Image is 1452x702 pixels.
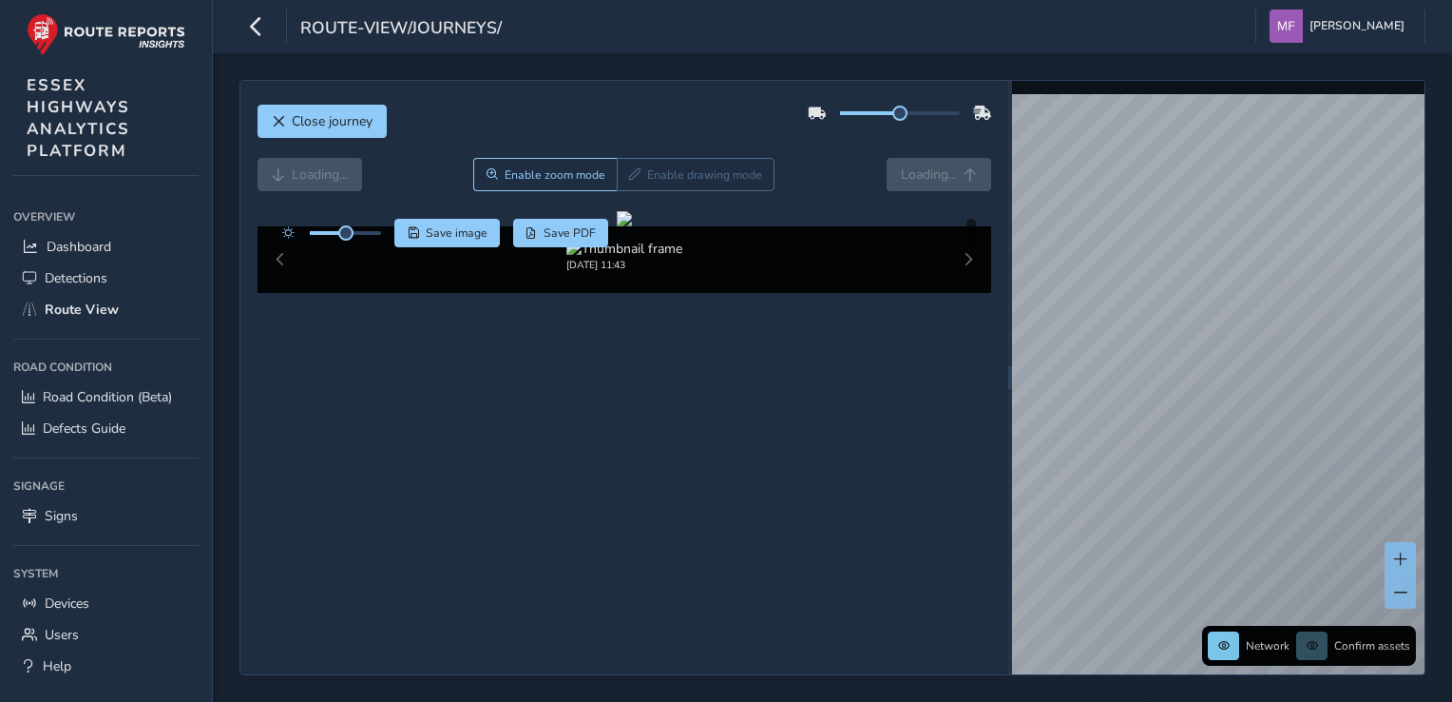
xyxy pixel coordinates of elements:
[300,16,502,43] span: route-view/journeys/
[426,225,487,241] span: Save image
[13,588,199,619] a: Devices
[13,353,199,381] div: Road Condition
[13,294,199,325] a: Route View
[45,269,107,287] span: Detections
[43,388,172,406] span: Road Condition (Beta)
[1270,10,1303,43] img: diamond-layout
[1246,638,1290,653] span: Network
[1270,10,1411,43] button: [PERSON_NAME]
[43,419,125,438] span: Defects Guide
[13,203,199,231] div: Overview
[45,301,119,319] span: Route View
[513,219,609,247] button: PDF
[1309,10,1404,43] span: [PERSON_NAME]
[473,158,617,191] button: Zoom
[13,559,199,588] div: System
[13,651,199,682] a: Help
[566,240,682,258] img: Thumbnail frame
[13,263,199,294] a: Detections
[43,657,71,675] span: Help
[13,472,199,500] div: Signage
[47,238,111,256] span: Dashboard
[394,219,500,247] button: Save
[13,381,199,413] a: Road Condition (Beta)
[505,167,605,183] span: Enable zoom mode
[292,112,373,130] span: Close journey
[13,231,199,263] a: Dashboard
[45,507,78,525] span: Signs
[13,413,199,444] a: Defects Guide
[1387,637,1433,683] iframe: Intercom live chat
[544,225,596,241] span: Save PDF
[566,258,682,272] div: [DATE] 11:43
[13,500,199,532] a: Signs
[1334,638,1410,653] span: Confirm assets
[13,619,199,651] a: Users
[45,626,79,644] span: Users
[27,13,185,56] img: rr logo
[27,74,130,162] span: ESSEX HIGHWAYS ANALYTICS PLATFORM
[258,105,387,138] button: Close journey
[45,595,89,613] span: Devices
